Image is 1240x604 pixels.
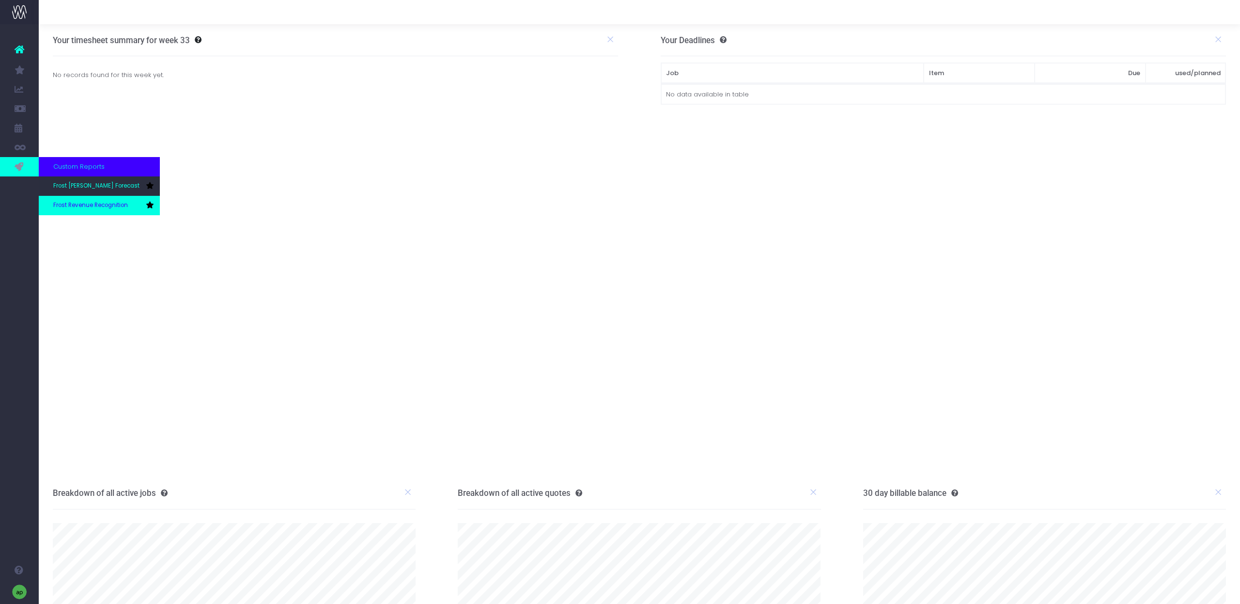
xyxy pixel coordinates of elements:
[863,488,958,498] h3: 30 day billable balance
[12,585,27,599] img: images/default_profile_image.png
[661,84,1226,104] td: No data available in table
[661,35,727,45] h3: Your Deadlines
[661,63,924,83] th: Job: activate to sort column ascending
[1035,63,1146,83] th: Due: activate to sort column ascending
[39,196,160,215] a: Frost Revenue Recognition
[39,176,160,196] a: Frost [PERSON_NAME] Forecast
[53,162,105,172] span: Custom Reports
[53,201,128,210] span: Frost Revenue Recognition
[46,70,626,80] div: No records found for this week yet.
[53,182,139,191] span: Frost [PERSON_NAME] Forecast
[924,63,1035,83] th: Item: activate to sort column ascending
[458,488,582,498] h3: Breakdown of all active quotes
[1146,63,1225,83] th: used/planned: activate to sort column ascending
[53,488,168,498] h3: Breakdown of all active jobs
[53,35,190,45] h3: Your timesheet summary for week 33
